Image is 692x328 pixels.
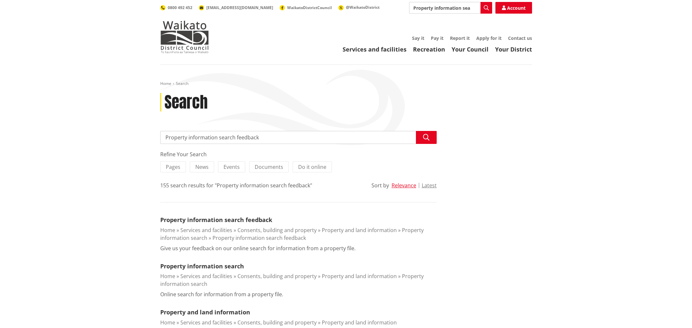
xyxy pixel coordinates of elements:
a: @WaikatoDistrict [338,5,380,10]
a: Property and land information [322,319,397,326]
div: 155 search results for "Property information search feedback" [160,182,312,189]
a: Property information search [160,262,244,270]
input: Search input [409,2,492,14]
span: Search [176,81,188,86]
a: Property and land information [160,308,250,316]
a: Home [160,227,175,234]
input: Search input [160,131,437,144]
a: Services and facilities [180,319,232,326]
a: Account [495,2,532,14]
a: Property and land information [322,227,397,234]
span: [EMAIL_ADDRESS][DOMAIN_NAME] [206,5,273,10]
a: Property information search feedback [160,216,272,224]
span: WaikatoDistrictCouncil [287,5,332,10]
a: Your District [495,45,532,53]
a: Consents, building and property [237,319,317,326]
a: Home [160,81,171,86]
a: Property information search feedback [212,234,306,241]
a: Contact us [508,35,532,41]
p: Give us your feedback on our online search for information from a property file. [160,244,356,252]
a: Services and facilities [343,45,407,53]
button: Relevance [392,182,416,188]
a: Report it [450,35,470,41]
span: News [195,163,209,170]
a: Home [160,273,175,280]
span: Documents [255,163,283,170]
a: Property and land information [322,273,397,280]
span: Events [224,163,240,170]
a: WaikatoDistrictCouncil [280,5,332,10]
a: Your Council [452,45,489,53]
a: Recreation [413,45,445,53]
span: @WaikatoDistrict [346,5,380,10]
button: Latest [422,182,437,188]
img: Waikato District Council - Te Kaunihera aa Takiwaa o Waikato [160,21,209,53]
nav: breadcrumb [160,81,532,87]
h1: Search [164,93,208,112]
span: 0800 492 452 [168,5,192,10]
a: Home [160,319,175,326]
a: Services and facilities [180,273,232,280]
a: Property information search [160,227,424,241]
span: Do it online [298,163,326,170]
a: Services and facilities [180,227,232,234]
div: Refine Your Search [160,150,437,158]
div: Sort by [371,182,389,189]
a: Consents, building and property [237,273,317,280]
a: Property information search [160,273,424,287]
a: Consents, building and property [237,227,317,234]
a: Pay it [431,35,443,41]
a: Apply for it [476,35,502,41]
a: [EMAIL_ADDRESS][DOMAIN_NAME] [199,5,273,10]
span: Pages [166,163,180,170]
a: 0800 492 452 [160,5,192,10]
p: Online search for information from a property file. [160,290,283,298]
a: Say it [412,35,424,41]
